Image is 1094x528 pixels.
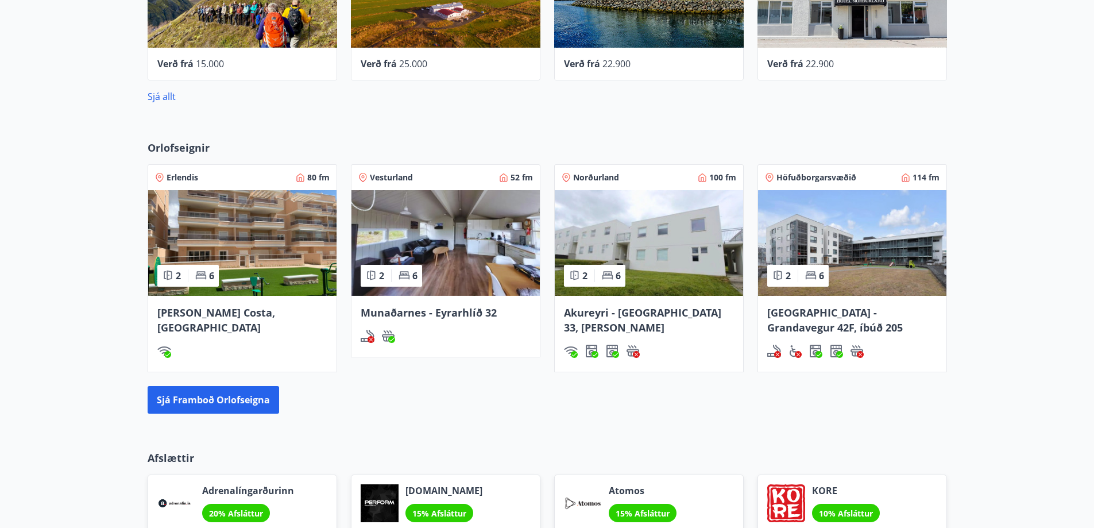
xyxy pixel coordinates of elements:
span: Verð frá [564,57,600,70]
a: Sjá allt [148,90,176,103]
img: hddCLTAnxqFUMr1fxmbGG8zWilo2syolR0f9UjPn.svg [829,344,843,358]
img: HJRyFFsYp6qjeUYhR4dAD8CaCEsnIFYZ05miwXoh.svg [157,344,171,358]
img: HJRyFFsYp6qjeUYhR4dAD8CaCEsnIFYZ05miwXoh.svg [564,344,578,358]
span: 2 [379,269,384,282]
span: 2 [582,269,587,282]
div: Heitur pottur [381,329,395,343]
img: Dl16BY4EX9PAW649lg1C3oBuIaAsR6QVDQBO2cTm.svg [809,344,822,358]
span: 80 fm [307,172,330,183]
img: 8IYIKVZQyRlUC6HQIIUSdjpPGRncJsz2RzLgWvp4.svg [788,344,802,358]
img: QNIUl6Cv9L9rHgMXwuzGLuiJOj7RKqxk9mBFPqjq.svg [361,329,374,343]
div: Þvottavél [809,344,822,358]
span: Norðurland [573,172,619,183]
span: KORE [812,484,880,497]
span: 6 [819,269,824,282]
span: Verð frá [361,57,397,70]
img: h89QDIuHlAdpqTriuIvuEWkTH976fOgBEOOeu1mi.svg [381,329,395,343]
span: Höfuðborgarsvæðið [776,172,856,183]
div: Heitur pottur [626,344,640,358]
span: 15% Afsláttur [412,508,466,519]
span: 22.900 [602,57,631,70]
span: Atomos [609,484,676,497]
span: Munaðarnes - Eyrarhlíð 32 [361,306,497,319]
span: Orlofseignir [148,140,210,155]
div: Þurrkari [829,344,843,358]
span: 52 fm [511,172,533,183]
span: [DOMAIN_NAME] [405,484,482,497]
div: Þráðlaust net [157,344,171,358]
span: Verð frá [157,57,194,70]
span: [PERSON_NAME] Costa, [GEOGRAPHIC_DATA] [157,306,275,334]
span: 6 [616,269,621,282]
img: Dl16BY4EX9PAW649lg1C3oBuIaAsR6QVDQBO2cTm.svg [585,344,598,358]
span: 6 [209,269,214,282]
img: Paella dish [351,190,540,296]
img: h89QDIuHlAdpqTriuIvuEWkTH976fOgBEOOeu1mi.svg [850,344,864,358]
img: Paella dish [148,190,337,296]
span: [GEOGRAPHIC_DATA] - Grandavegur 42F, íbúð 205 [767,306,903,334]
span: 15% Afsláttur [616,508,670,519]
span: 15.000 [196,57,224,70]
div: Aðgengi fyrir hjólastól [788,344,802,358]
span: 10% Afsláttur [819,508,873,519]
img: h89QDIuHlAdpqTriuIvuEWkTH976fOgBEOOeu1mi.svg [626,344,640,358]
div: Þráðlaust net [564,344,578,358]
img: Paella dish [758,190,946,296]
div: Heitur pottur [850,344,864,358]
span: Adrenalíngarðurinn [202,484,294,497]
span: 100 fm [709,172,736,183]
span: 2 [176,269,181,282]
span: 25.000 [399,57,427,70]
span: 114 fm [913,172,940,183]
span: 2 [786,269,791,282]
span: 20% Afsláttur [209,508,263,519]
span: 22.900 [806,57,834,70]
img: QNIUl6Cv9L9rHgMXwuzGLuiJOj7RKqxk9mBFPqjq.svg [767,344,781,358]
div: Reykingar / Vape [767,344,781,358]
div: Þvottavél [585,344,598,358]
span: Akureyri - [GEOGRAPHIC_DATA] 33, [PERSON_NAME] [564,306,721,334]
img: hddCLTAnxqFUMr1fxmbGG8zWilo2syolR0f9UjPn.svg [605,344,619,358]
div: Þurrkari [605,344,619,358]
span: Verð frá [767,57,803,70]
img: Paella dish [555,190,743,296]
span: Vesturland [370,172,413,183]
div: Reykingar / Vape [361,329,374,343]
span: 6 [412,269,418,282]
span: Erlendis [167,172,198,183]
button: Sjá framboð orlofseigna [148,386,279,414]
p: Afslættir [148,450,947,465]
